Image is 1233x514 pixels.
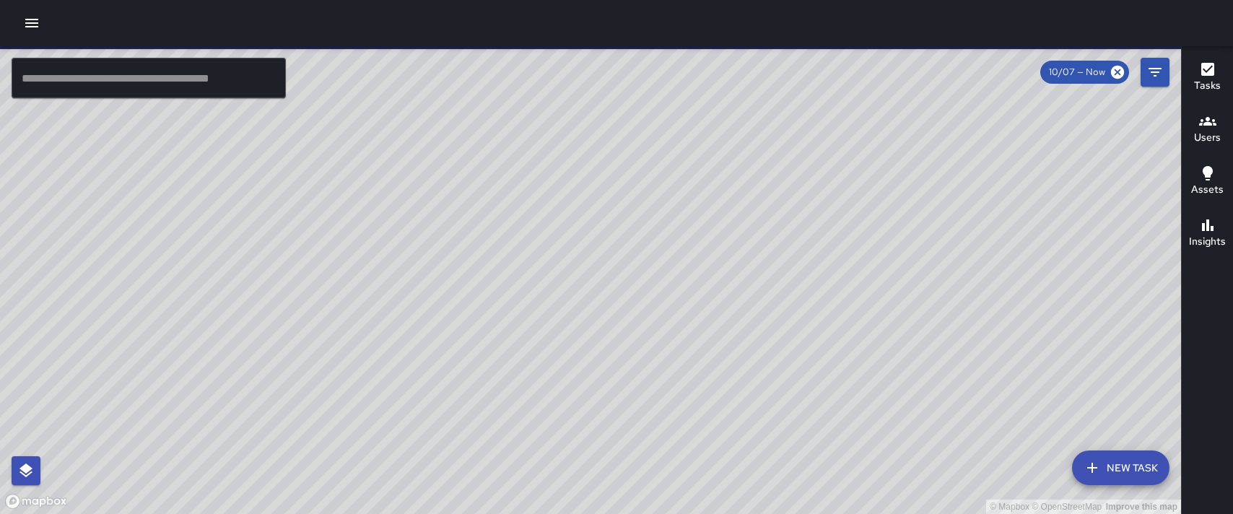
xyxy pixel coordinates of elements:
span: 10/07 — Now [1040,65,1114,79]
button: New Task [1072,450,1169,485]
h6: Assets [1191,182,1224,198]
h6: Tasks [1194,78,1221,94]
button: Users [1182,104,1233,156]
button: Tasks [1182,52,1233,104]
h6: Insights [1189,234,1226,250]
button: Assets [1182,156,1233,208]
div: 10/07 — Now [1040,61,1129,84]
h6: Users [1194,130,1221,146]
button: Filters [1141,58,1169,87]
button: Insights [1182,208,1233,260]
